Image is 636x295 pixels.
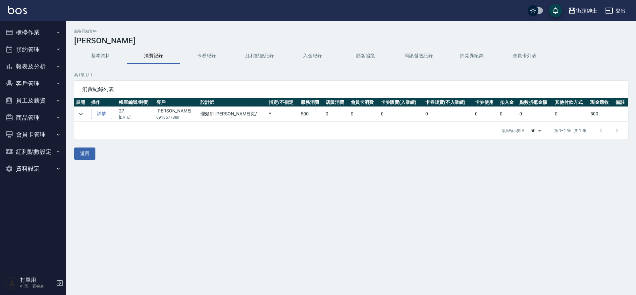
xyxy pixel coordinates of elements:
[3,92,64,109] button: 員工及薪資
[74,48,127,64] button: 基本資料
[501,128,525,134] p: 每頁顯示數量
[76,109,86,119] button: expand row
[498,48,551,64] button: 會員卡列表
[74,29,628,33] h2: 顧客詳細資料
[117,107,155,121] td: 27
[20,283,54,289] p: 打單、看報表
[518,107,553,121] td: 0
[339,48,392,64] button: 顧客追蹤
[155,107,199,121] td: [PERSON_NAME]
[74,36,628,45] h3: [PERSON_NAME]
[267,107,299,121] td: Y
[349,107,379,121] td: 0
[554,128,586,134] p: 第 1–1 筆 共 1 筆
[91,109,112,119] a: 詳情
[498,98,518,107] th: 扣入金
[156,114,197,120] p: 0918577880
[286,48,339,64] button: 入金紀錄
[324,107,349,121] td: 0
[119,114,153,120] p: [DATE]
[528,122,544,140] div: 50
[127,48,180,64] button: 消費記錄
[74,98,89,107] th: 展開
[379,98,424,107] th: 卡券販賣(入業績)
[324,98,349,107] th: 店販消費
[614,98,628,107] th: 備註
[445,48,498,64] button: 抽獎券紀錄
[518,98,553,107] th: 點數折抵金額
[299,107,324,121] td: 500
[74,147,95,160] button: 返回
[3,143,64,160] button: 紅利點數設定
[392,48,445,64] button: 簡訊發送紀錄
[3,41,64,58] button: 預約管理
[603,5,628,17] button: 登出
[5,276,19,290] img: Person
[180,48,233,64] button: 卡券紀錄
[553,107,589,121] td: 0
[82,86,620,93] span: 消費紀錄列表
[565,4,600,18] button: 街頭紳士
[553,98,589,107] th: 其他付款方式
[3,160,64,177] button: 資料設定
[576,7,597,15] div: 街頭紳士
[3,24,64,41] button: 櫃檯作業
[589,98,613,107] th: 現金應收
[473,107,498,121] td: 0
[3,75,64,92] button: 客戶管理
[473,98,498,107] th: 卡券使用
[299,98,324,107] th: 服務消費
[424,98,473,107] th: 卡券販賣(不入業績)
[89,98,118,107] th: 操作
[199,107,267,121] td: 理髮師 [PERSON_NAME]克 /
[74,72,628,78] p: 共 1 筆, 1 / 1
[8,6,27,14] img: Logo
[349,98,379,107] th: 會員卡消費
[199,98,267,107] th: 設計師
[3,109,64,126] button: 商品管理
[117,98,155,107] th: 帳單編號/時間
[498,107,518,121] td: 0
[379,107,424,121] td: 0
[233,48,286,64] button: 紅利點數紀錄
[589,107,613,121] td: 500
[424,107,473,121] td: 0
[267,98,299,107] th: 指定/不指定
[155,98,199,107] th: 客戶
[20,277,54,283] h5: 打單用
[3,58,64,75] button: 報表及分析
[3,126,64,143] button: 會員卡管理
[549,4,562,17] button: save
